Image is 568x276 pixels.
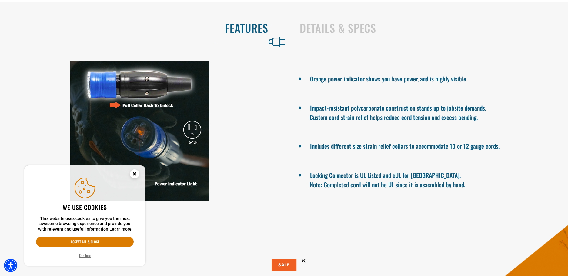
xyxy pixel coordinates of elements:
[4,259,17,272] div: Accessibility Menu
[109,227,132,231] a: This website uses cookies to give you the most awesome browsing experience and provide you with r...
[310,169,547,189] li: Locking Connector is UL Listed and cUL for [GEOGRAPHIC_DATA]. Note: Completed cord will not be UL...
[300,22,555,34] h2: Details & Specs
[36,203,134,211] h2: We use cookies
[124,165,145,184] button: Close this option
[310,140,547,151] li: Includes different size strain relief collars to accommodate 10 or 12 gauge cords.
[77,253,93,259] button: Decline
[310,102,547,122] li: Impact-resistant polycarbonate construction stands up to jobsite demands. Custom cord strain reli...
[24,165,145,267] aside: Cookie Consent
[13,22,268,34] h2: Features
[36,237,134,247] button: Accept all & close
[36,216,134,232] p: This website uses cookies to give you the most awesome browsing experience and provide you with r...
[310,73,547,84] li: Orange power indicator shows you have power, and is highly visible.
